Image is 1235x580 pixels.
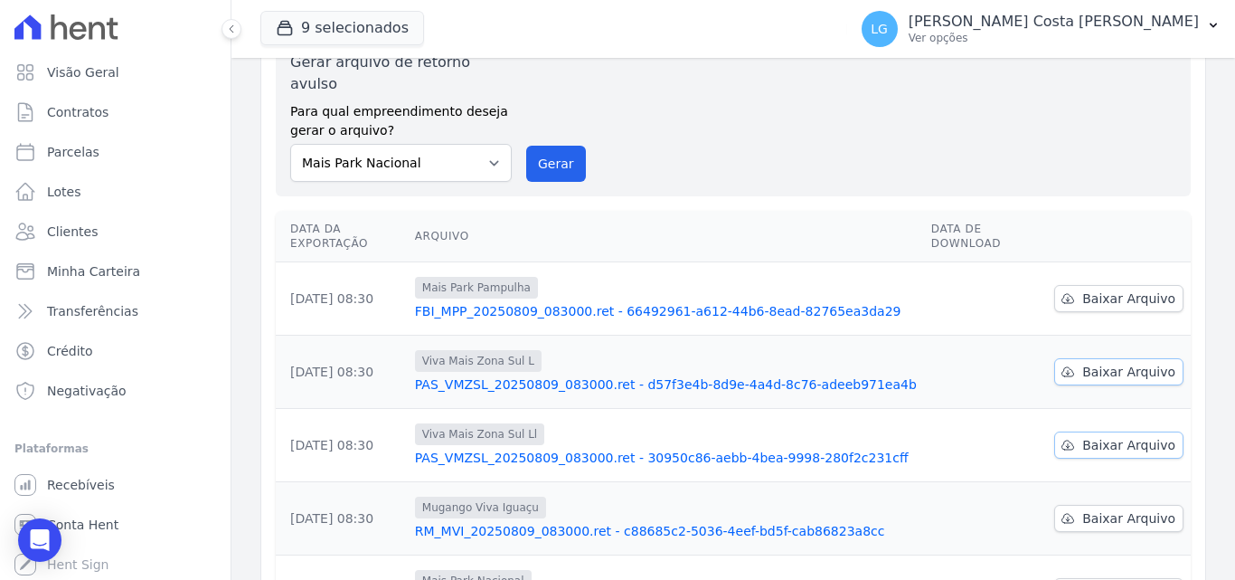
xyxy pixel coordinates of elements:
span: Viva Mais Zona Sul Ll [415,423,544,445]
span: Parcelas [47,143,99,161]
td: [DATE] 08:30 [276,262,408,336]
span: Baixar Arquivo [1082,290,1175,308]
label: Gerar arquivo de retorno avulso [290,52,512,95]
a: Parcelas [7,134,223,170]
td: [DATE] 08:30 [276,482,408,556]
th: Data da Exportação [276,211,408,262]
span: Recebíveis [47,476,115,494]
button: 9 selecionados [260,11,424,45]
a: Lotes [7,174,223,210]
span: Mugango Viva Iguaçu [415,497,546,518]
span: Negativação [47,382,127,400]
div: Plataformas [14,438,216,460]
a: Minha Carteira [7,253,223,290]
th: Data de Download [924,211,1047,262]
td: [DATE] 08:30 [276,409,408,482]
span: Visão Geral [47,63,119,81]
a: Contratos [7,94,223,130]
a: Conta Hent [7,507,223,543]
a: RM_MVI_20250809_083000.ret - c88685c2-5036-4eef-bd5f-cab86823a8cc [415,522,917,540]
span: Clientes [47,223,98,241]
a: PAS_VMZSL_20250809_083000.ret - d57f3e4b-8d9e-4a4d-8c76-adeeb971ea4b [415,376,917,394]
span: Minha Carteira [47,262,140,280]
a: Baixar Arquivo [1054,505,1183,532]
span: Contratos [47,103,108,121]
a: Baixar Arquivo [1054,285,1183,312]
a: Transferências [7,293,223,329]
button: LG [PERSON_NAME] Costa [PERSON_NAME] Ver opções [847,4,1235,54]
a: Crédito [7,333,223,369]
span: Baixar Arquivo [1082,436,1175,454]
button: Gerar [526,146,586,182]
p: Ver opções [909,31,1199,45]
span: Mais Park Pampulha [415,277,538,299]
a: Recebíveis [7,467,223,503]
a: Negativação [7,373,223,409]
a: Baixar Arquivo [1054,432,1183,459]
span: Viva Mais Zona Sul L [415,350,542,372]
a: Clientes [7,214,223,250]
th: Arquivo [408,211,924,262]
span: Lotes [47,183,81,201]
p: [PERSON_NAME] Costa [PERSON_NAME] [909,13,1199,31]
td: [DATE] 08:30 [276,336,408,409]
a: Visão Geral [7,54,223,90]
span: Crédito [47,342,93,360]
a: FBI_MPP_20250809_083000.ret - 66492961-a612-44b6-8ead-82765ea3da29 [415,302,917,320]
span: Baixar Arquivo [1082,363,1175,381]
span: LG [871,23,888,35]
a: Baixar Arquivo [1054,358,1183,385]
div: Open Intercom Messenger [18,518,61,562]
span: Baixar Arquivo [1082,509,1175,528]
label: Para qual empreendimento deseja gerar o arquivo? [290,95,512,140]
span: Transferências [47,302,138,320]
a: PAS_VMZSL_20250809_083000.ret - 30950c86-aebb-4bea-9998-280f2c231cff [415,449,917,467]
span: Conta Hent [47,516,118,534]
